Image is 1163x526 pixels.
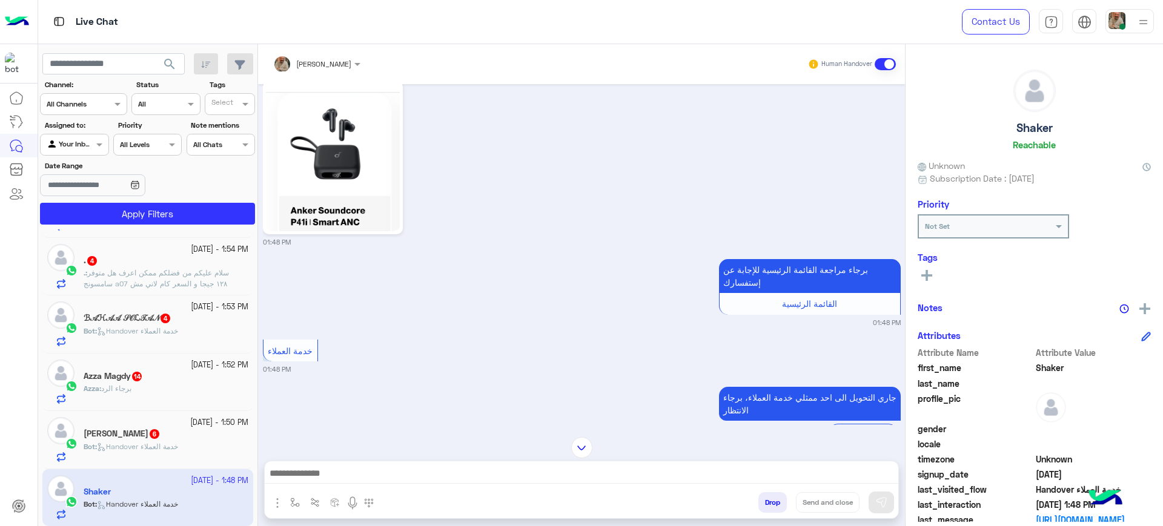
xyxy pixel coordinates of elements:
span: القائمة الرئيسية [782,298,837,309]
span: Handover خدمة العملاء [1036,483,1151,496]
span: last_message [918,513,1033,526]
span: [PERSON_NAME] [296,59,351,68]
button: search [155,53,185,79]
h5: Azza Magdy [84,371,143,381]
small: 01:48 PM [263,237,291,247]
span: 6 [150,429,159,439]
label: Assigned to: [45,120,107,131]
button: Send and close [796,492,860,513]
img: WhatsApp [65,380,78,392]
h6: Tags [918,252,1151,263]
small: [DATE] - 1:53 PM [191,301,248,313]
span: timezone [918,453,1033,465]
img: send attachment [270,496,285,510]
label: Priority [118,120,181,131]
span: Bot [84,442,95,451]
span: 4 [87,256,97,266]
b: : [84,268,87,277]
span: خدمة العملاء [268,346,313,356]
h5: Shaker [1016,121,1053,135]
span: locale [918,438,1033,450]
span: 2025-10-05T10:48:35.514Z [1036,498,1151,511]
span: signup_date [918,468,1033,481]
h5: ℬ𝒜ℋ𝒜𝒜 𝒮𝒪ℒ𝒯𝒜𝒩 [84,313,171,323]
span: Subscription Date : [DATE] [930,172,1035,185]
small: 01:48 PM [263,364,291,374]
p: 5/10/2025, 1:48 PM [719,387,901,421]
span: Unknown [918,159,965,172]
span: 14 [132,372,142,381]
h6: Reachable [1013,139,1056,150]
b: : [84,384,101,393]
img: make a call [364,498,374,508]
span: Shaker [1036,361,1151,374]
button: create order [325,492,345,512]
h6: Priority [918,199,949,209]
p: 5/10/2025, 1:48 PM [719,259,901,293]
img: add [1139,303,1150,314]
div: Select [210,97,233,111]
span: Handover خدمة العملاء [97,326,178,335]
a: [URL][DOMAIN_NAME] [1036,513,1151,526]
h6: Attributes [918,330,961,341]
img: notes [1119,304,1129,314]
img: defaultAdmin.png [47,417,75,444]
small: [DATE] - 1:54 PM [191,244,248,255]
img: tab [1044,15,1058,29]
img: WhatsApp [65,265,78,277]
b: Not Set [925,222,950,231]
span: 2025-10-05T10:48:18.958Z [1036,468,1151,481]
label: Tags [210,79,254,90]
img: userImage [1108,12,1125,29]
img: hulul-logo.png [1084,478,1127,520]
img: defaultAdmin.png [47,360,75,387]
span: first_name [918,361,1033,374]
button: Apply Filters [40,203,255,225]
small: Human Handover [821,59,872,69]
button: Trigger scenario [305,492,325,512]
span: profile_pic [918,392,1033,420]
img: defaultAdmin.png [1036,392,1066,422]
span: Attribute Value [1036,346,1151,359]
span: last_visited_flow [918,483,1033,496]
h5: Ziad Wahdan [84,429,161,439]
span: سلام عليكم من فضلكم ممكن اعرف هل متوفر سامسونج a07 ١٢٨ جيجا و السعر كام لاني مش عارف اجيبه من الم... [84,268,243,310]
a: Contact Us [962,9,1030,35]
b: : [84,442,97,451]
label: Status [136,79,199,90]
span: 4 [161,314,170,323]
span: null [1036,438,1151,450]
span: null [1036,422,1151,435]
span: . [84,268,85,277]
img: tab [1078,15,1092,29]
h6: Notes [918,302,943,313]
img: profile [1136,15,1151,30]
img: tab [51,14,67,29]
img: defaultAdmin.png [47,244,75,271]
a: tab [1039,9,1063,35]
label: Date Range [45,160,181,171]
img: select flow [290,498,300,507]
small: 01:48 PM [873,318,901,327]
label: Note mentions [191,120,253,131]
p: Live Chat [76,14,118,30]
small: [DATE] - 1:50 PM [190,417,248,429]
img: send message [875,496,887,508]
span: Handover خدمة العملاء [97,442,178,451]
span: last_interaction [918,498,1033,511]
label: Channel: [45,79,126,90]
img: Trigger scenario [310,498,320,507]
img: defaultAdmin.png [47,301,75,329]
span: last_name [918,377,1033,390]
img: send voice note [345,496,360,510]
h5: . [84,255,98,266]
div: الرجوع الى بوت [829,424,898,444]
span: gender [918,422,1033,435]
img: defaultAdmin.png [1014,70,1055,111]
img: Logo [5,9,29,35]
img: WhatsApp [65,438,78,450]
small: [DATE] - 1:52 PM [191,360,248,371]
span: Attribute Name [918,346,1033,359]
b: : [84,326,97,335]
button: Drop [758,492,787,513]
